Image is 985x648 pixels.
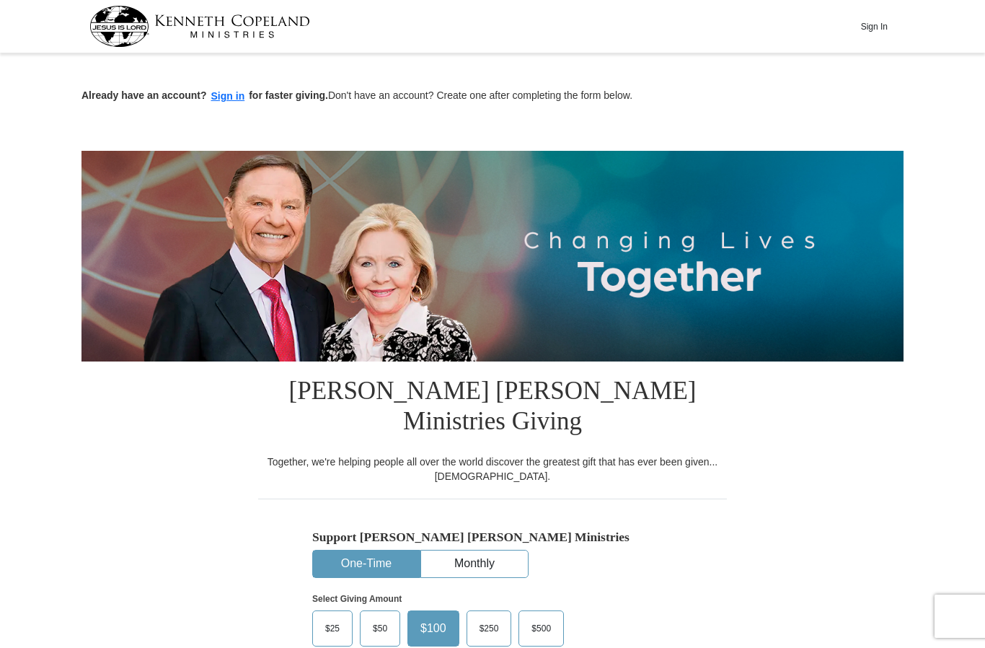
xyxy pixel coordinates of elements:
p: Don't have an account? Create one after completing the form below. [81,88,904,105]
div: Together, we're helping people all over the world discover the greatest gift that has ever been g... [258,455,727,483]
strong: Already have an account? for faster giving. [81,89,328,101]
h1: [PERSON_NAME] [PERSON_NAME] Ministries Giving [258,362,727,455]
button: One-Time [313,551,420,577]
span: $250 [472,618,506,639]
span: $25 [318,618,347,639]
img: kcm-header-logo.svg [89,6,310,47]
span: $500 [524,618,558,639]
span: $100 [413,618,454,639]
h5: Support [PERSON_NAME] [PERSON_NAME] Ministries [312,530,673,545]
button: Sign in [207,88,249,105]
strong: Select Giving Amount [312,594,402,604]
span: $50 [366,618,394,639]
button: Sign In [852,15,896,38]
button: Monthly [421,551,528,577]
